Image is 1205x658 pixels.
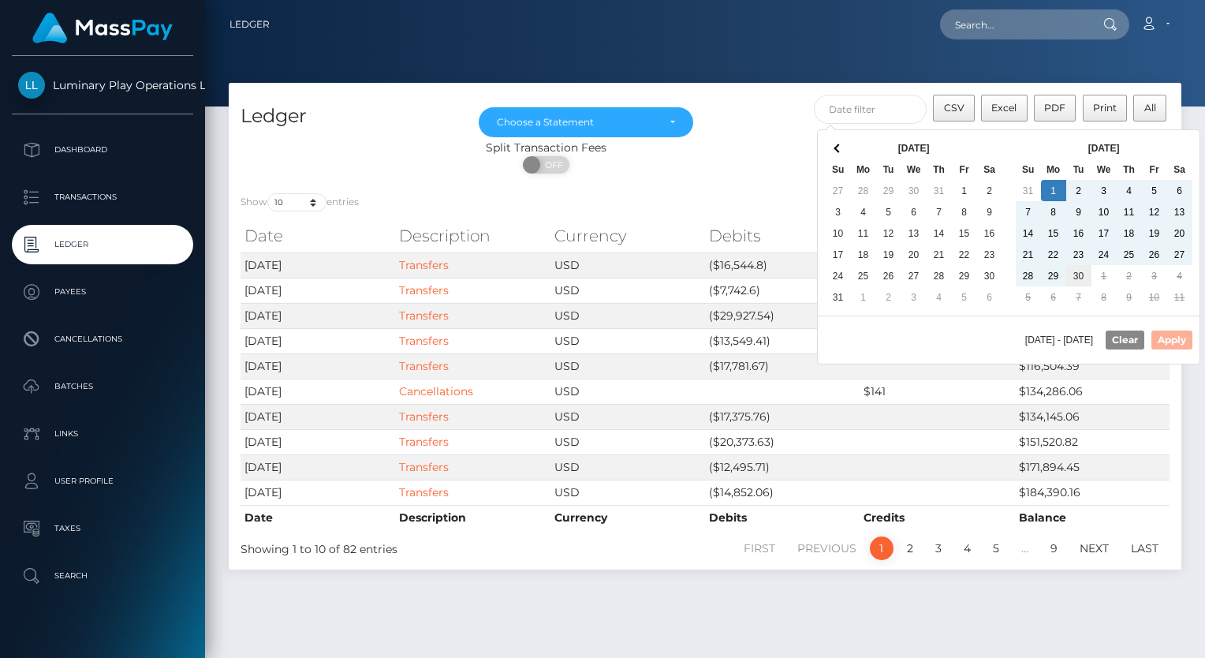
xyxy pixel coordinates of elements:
[1117,180,1142,201] td: 4
[1142,265,1167,286] td: 3
[241,303,395,328] td: [DATE]
[18,185,187,209] p: Transactions
[705,278,860,303] td: ($7,742.6)
[12,367,193,406] a: Batches
[705,328,860,353] td: ($13,549.41)
[1041,201,1066,222] td: 8
[1167,222,1192,244] td: 20
[12,178,193,217] a: Transactions
[977,222,1002,244] td: 16
[267,193,326,211] select: Showentries
[944,102,964,114] span: CSV
[851,222,876,244] td: 11
[550,353,705,379] td: USD
[18,280,187,304] p: Payees
[952,265,977,286] td: 29
[977,286,1002,308] td: 6
[814,95,927,124] input: Date filter
[927,286,952,308] td: 4
[901,201,927,222] td: 6
[12,272,193,312] a: Payees
[977,244,1002,265] td: 23
[550,379,705,404] td: USD
[876,201,901,222] td: 5
[1133,95,1166,122] button: All
[1106,331,1144,350] button: Clear
[399,460,449,474] a: Transfers
[860,379,1014,404] td: $141
[1041,265,1066,286] td: 29
[981,95,1028,122] button: Excel
[241,505,395,530] th: Date
[241,454,395,480] td: [DATE]
[927,222,952,244] td: 14
[705,429,860,454] td: ($20,373.63)
[550,220,705,252] th: Currency
[12,556,193,596] a: Search
[826,201,851,222] td: 3
[1122,536,1167,560] a: Last
[705,480,860,505] td: ($14,852.06)
[241,220,395,252] th: Date
[1091,180,1117,201] td: 3
[1015,454,1170,480] td: $171,894.45
[927,159,952,180] th: Th
[497,116,657,129] div: Choose a Statement
[851,201,876,222] td: 4
[860,505,1014,530] th: Credits
[1167,201,1192,222] td: 13
[1016,201,1041,222] td: 7
[1044,102,1065,114] span: PDF
[1144,102,1156,114] span: All
[952,201,977,222] td: 8
[1015,480,1170,505] td: $184,390.16
[901,180,927,201] td: 30
[977,159,1002,180] th: Sa
[1167,244,1192,265] td: 27
[1041,180,1066,201] td: 1
[1142,222,1167,244] td: 19
[1066,244,1091,265] td: 23
[12,225,193,264] a: Ledger
[927,180,952,201] td: 31
[851,265,876,286] td: 25
[1083,95,1128,122] button: Print
[705,353,860,379] td: ($17,781.67)
[399,409,449,424] a: Transfers
[241,429,395,454] td: [DATE]
[241,535,614,558] div: Showing 1 to 10 of 82 entries
[1117,159,1142,180] th: Th
[901,222,927,244] td: 13
[18,233,187,256] p: Ledger
[1015,505,1170,530] th: Balance
[399,384,473,398] a: Cancellations
[1142,201,1167,222] td: 12
[1016,159,1041,180] th: Su
[18,138,187,162] p: Dashboard
[399,334,449,348] a: Transfers
[955,536,979,560] a: 4
[1016,244,1041,265] td: 21
[901,159,927,180] th: We
[1042,536,1066,560] a: 9
[399,435,449,449] a: Transfers
[901,286,927,308] td: 3
[550,429,705,454] td: USD
[18,517,187,540] p: Taxes
[1025,335,1099,345] span: [DATE] - [DATE]
[1015,404,1170,429] td: $134,145.06
[12,320,193,359] a: Cancellations
[1041,159,1066,180] th: Mo
[851,159,876,180] th: Mo
[12,414,193,454] a: Links
[1034,95,1076,122] button: PDF
[1117,201,1142,222] td: 11
[550,328,705,353] td: USD
[550,404,705,429] td: USD
[1066,180,1091,201] td: 2
[550,505,705,530] th: Currency
[229,8,270,41] a: Ledger
[399,283,449,297] a: Transfers
[1167,159,1192,180] th: Sa
[952,286,977,308] td: 5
